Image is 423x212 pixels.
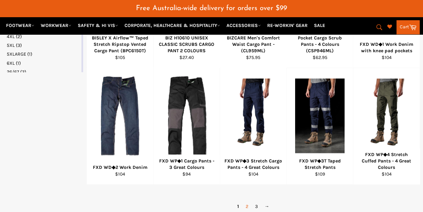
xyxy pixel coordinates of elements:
div: FXD WP◆1 Cargo Pants - 3 Great Colours [158,158,216,171]
a: FXD WP◆1 Cargo Pants - 4 Great Colours - Workin' Gear FXD WP◆1 Cargo Pants - 3 Great Colours $94 [153,68,220,184]
img: FXD WP◆4 Stretch Cuffed Pants - 4 Great Colours - Workin' Gear [362,79,411,153]
span: 5XL [7,42,15,48]
a: 5XL [7,42,80,49]
a: FXD WP◆3 Stretch Cargo Pants - 4 Great Colours - Workin' Gear FXD WP◆3 Stretch Cargo Pants - 4 Gr... [220,68,286,184]
div: BIZCARE Men's Multi Pocket Cargo Scrub Pants - 4 Colours (CSP946ML) [291,28,349,54]
span: (3) [20,69,26,75]
div: BISLEY X Airflow™ Taped Stretch Ripstop Vented Cargo Pant (BPC6150T) [91,35,149,54]
img: FXD WP◆3 Stretch Cargo Pants - 4 Great Colours - Workin' Gear [228,79,278,153]
a: CORPORATE, HEALTHCARE & HOSPITALITY [122,20,223,31]
div: $62.95 [291,54,349,61]
div: $109 [291,171,349,177]
img: FXD WP◆3T Taped Stretch Pants - Workin' Gear [295,79,345,153]
a: 3 [252,201,261,211]
div: $104 [358,171,416,177]
span: 1 [234,201,242,211]
div: FXD WD◆1 Work Denim with knee pad pockets [358,41,416,54]
img: FXD WD◆2 Work Denim - Workin' Gear [97,76,143,155]
a: 4XL [7,33,80,40]
div: FXD WD◆2 Work Denim [91,164,149,171]
span: (2) [16,34,22,39]
div: $94 [158,171,216,177]
a: Cart [396,20,420,34]
span: Free Australia-wide delivery for orders over $99 [136,5,287,12]
div: BIZCARE Men's Comfort Waist Cargo Pant - (CL959ML) [224,35,282,54]
span: 26/67 [7,69,19,75]
a: 2 [242,201,252,211]
a: 26/67 [7,69,80,75]
span: (3) [16,42,22,48]
img: FXD WP◆1 Cargo Pants - 4 Great Colours - Workin' Gear [166,76,208,155]
a: → [261,201,273,211]
span: 5XLARGE [7,51,26,57]
span: 6XL [7,60,15,66]
span: 4XL [7,34,15,39]
div: $104 [224,171,282,177]
div: $27.40 [158,54,216,61]
div: $104 [358,54,416,61]
a: FXD WD◆2 Work Denim - Workin' Gear FXD WD◆2 Work Denim $104 [86,68,153,184]
a: SAFETY & HI VIS [75,20,121,31]
div: BIZ H10610 UNISEX CLASSIC SCRUBS CARGO PANT 2 COLOURS [158,35,216,54]
a: FXD WP◆4 Stretch Cuffed Pants - 4 Great Colours - Workin' Gear FXD WP◆4 Stretch Cuffed Pants - 4 ... [353,68,420,184]
a: 6XL [7,60,80,66]
a: SALE [311,20,328,31]
div: $104 [91,171,149,177]
div: $105 [91,54,149,61]
span: (1) [27,51,32,57]
div: $75.95 [224,54,282,61]
a: FXD WP◆3T Taped Stretch Pants - Workin' Gear FXD WP◆3T Taped Stretch Pants $109 [286,68,353,184]
div: FXD WP◆3T Taped Stretch Pants [291,158,349,171]
a: 5XLARGE [7,51,80,57]
a: RE-WORKIN' GEAR [265,20,310,31]
div: FXD WP◆4 Stretch Cuffed Pants - 4 Great Colours [358,151,416,171]
a: WORKWEAR [38,20,74,31]
span: (1) [16,60,21,66]
div: FXD WP◆3 Stretch Cargo Pants - 4 Great Colours [224,158,282,171]
a: ACCESSORIES [224,20,263,31]
a: FOOTWEAR [3,20,37,31]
